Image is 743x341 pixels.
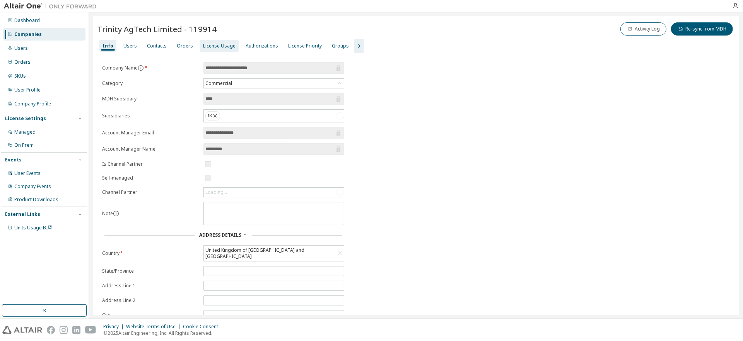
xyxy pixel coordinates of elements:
[620,22,666,36] button: Activity Log
[102,43,113,49] div: Info
[199,232,241,238] span: Address Details
[14,17,40,24] div: Dashboard
[102,210,113,217] label: Note
[14,59,31,65] div: Orders
[138,65,144,71] button: information
[332,43,349,49] div: Groups
[204,246,344,261] div: United Kingdom of [GEOGRAPHIC_DATA] and [GEOGRAPHIC_DATA]
[102,65,199,71] label: Company Name
[14,224,52,231] span: Units Usage BI
[671,22,733,36] button: Re-sync from MDH
[4,2,101,10] img: Altair One
[205,189,227,195] div: Loading...
[102,80,199,87] label: Category
[102,297,199,304] label: Address Line 2
[14,142,34,148] div: On Prem
[205,111,220,120] div: 18
[2,326,42,334] img: altair_logo.svg
[102,312,199,318] label: City
[72,326,80,334] img: linkedin.svg
[5,157,22,163] div: Events
[14,101,51,107] div: Company Profile
[85,326,96,334] img: youtube.svg
[204,110,344,122] div: 18
[14,129,36,135] div: Managed
[204,188,344,197] div: Loading...
[204,246,336,261] div: United Kingdom of [GEOGRAPHIC_DATA] and [GEOGRAPHIC_DATA]
[102,130,199,136] label: Account Manager Email
[47,326,55,334] img: facebook.svg
[97,24,217,34] span: Trinity AgTech Limited - 119914
[113,210,119,217] button: information
[102,146,199,152] label: Account Manager Name
[204,79,344,88] div: Commercial
[102,283,199,289] label: Address Line 1
[14,197,58,203] div: Product Downloads
[203,43,236,49] div: License Usage
[288,43,322,49] div: License Priority
[14,87,41,93] div: User Profile
[126,324,183,330] div: Website Terms of Use
[102,161,199,167] label: Is Channel Partner
[177,43,193,49] div: Orders
[14,31,42,37] div: Companies
[5,115,46,122] div: License Settings
[14,170,41,176] div: User Events
[102,113,199,119] label: Subsidiaries
[102,175,199,181] label: Self-managed
[204,79,233,88] div: Commercial
[5,211,40,217] div: External Links
[102,189,199,195] label: Channel Partner
[14,73,26,79] div: SKUs
[123,43,137,49] div: Users
[103,330,223,336] p: © 2025 Altair Engineering, Inc. All Rights Reserved.
[103,324,126,330] div: Privacy
[246,43,278,49] div: Authorizations
[102,250,199,256] label: Country
[14,45,28,51] div: Users
[147,43,167,49] div: Contacts
[14,183,51,190] div: Company Events
[102,268,199,274] label: State/Province
[60,326,68,334] img: instagram.svg
[102,96,199,102] label: MDH Subsidary
[183,324,223,330] div: Cookie Consent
